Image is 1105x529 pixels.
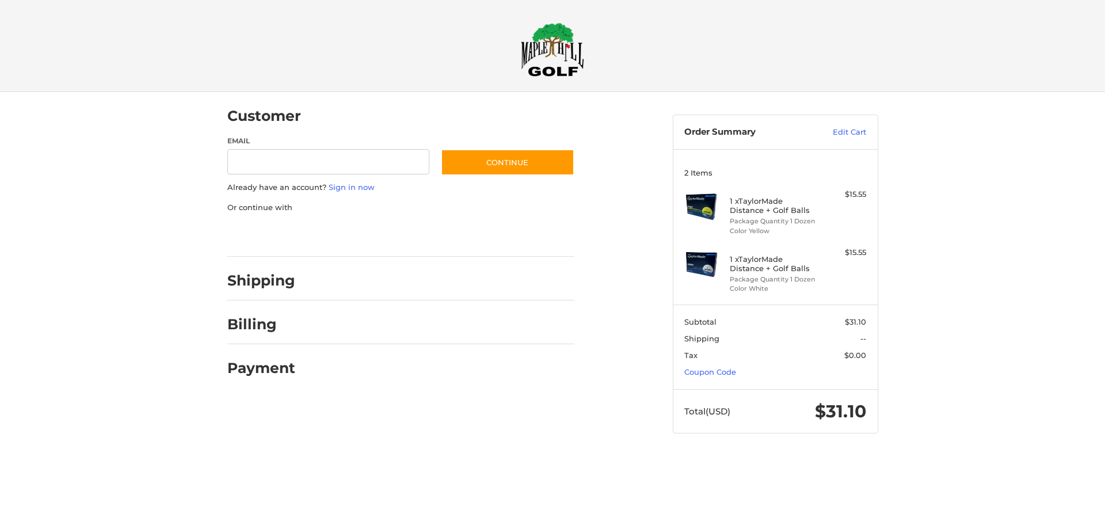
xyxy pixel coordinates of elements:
[227,182,574,193] p: Already have an account?
[227,272,295,290] h2: Shipping
[684,317,717,326] span: Subtotal
[684,168,866,177] h3: 2 Items
[684,367,736,376] a: Coupon Code
[821,247,866,258] div: $15.55
[227,136,430,146] label: Email
[223,224,310,245] iframe: PayPal-paypal
[684,351,698,360] span: Tax
[329,182,375,192] a: Sign in now
[860,334,866,343] span: --
[730,216,818,226] li: Package Quantity 1 Dozen
[730,284,818,294] li: Color White
[227,107,301,125] h2: Customer
[730,254,818,273] h4: 1 x TaylorMade Distance + Golf Balls
[845,317,866,326] span: $31.10
[684,406,730,417] span: Total (USD)
[321,224,407,245] iframe: PayPal-paylater
[227,315,295,333] h2: Billing
[808,127,866,138] a: Edit Cart
[730,275,818,284] li: Package Quantity 1 Dozen
[844,351,866,360] span: $0.00
[684,127,808,138] h3: Order Summary
[227,202,574,214] p: Or continue with
[441,149,574,176] button: Continue
[730,226,818,236] li: Color Yellow
[521,22,584,77] img: Maple Hill Golf
[12,479,138,517] iframe: Gorgias live chat messenger
[684,334,719,343] span: Shipping
[227,359,295,377] h2: Payment
[815,401,866,422] span: $31.10
[418,224,505,245] iframe: PayPal-venmo
[821,189,866,200] div: $15.55
[1010,498,1105,529] iframe: Google Customer Reviews
[730,196,818,215] h4: 1 x TaylorMade Distance + Golf Balls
